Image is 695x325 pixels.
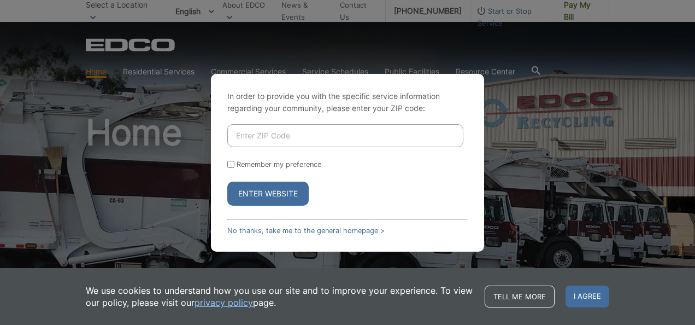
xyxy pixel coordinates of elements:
[227,227,385,235] a: No thanks, take me to the general homepage >
[227,124,463,147] input: Enter ZIP Code
[237,160,321,169] label: Remember my preference
[485,286,555,307] a: Tell me more
[227,90,468,114] p: In order to provide you with the specific service information regarding your community, please en...
[227,182,309,206] button: Enter Website
[86,285,474,309] p: We use cookies to understand how you use our site and to improve your experience. To view our pol...
[566,286,609,307] span: I agree
[195,297,253,309] a: privacy policy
